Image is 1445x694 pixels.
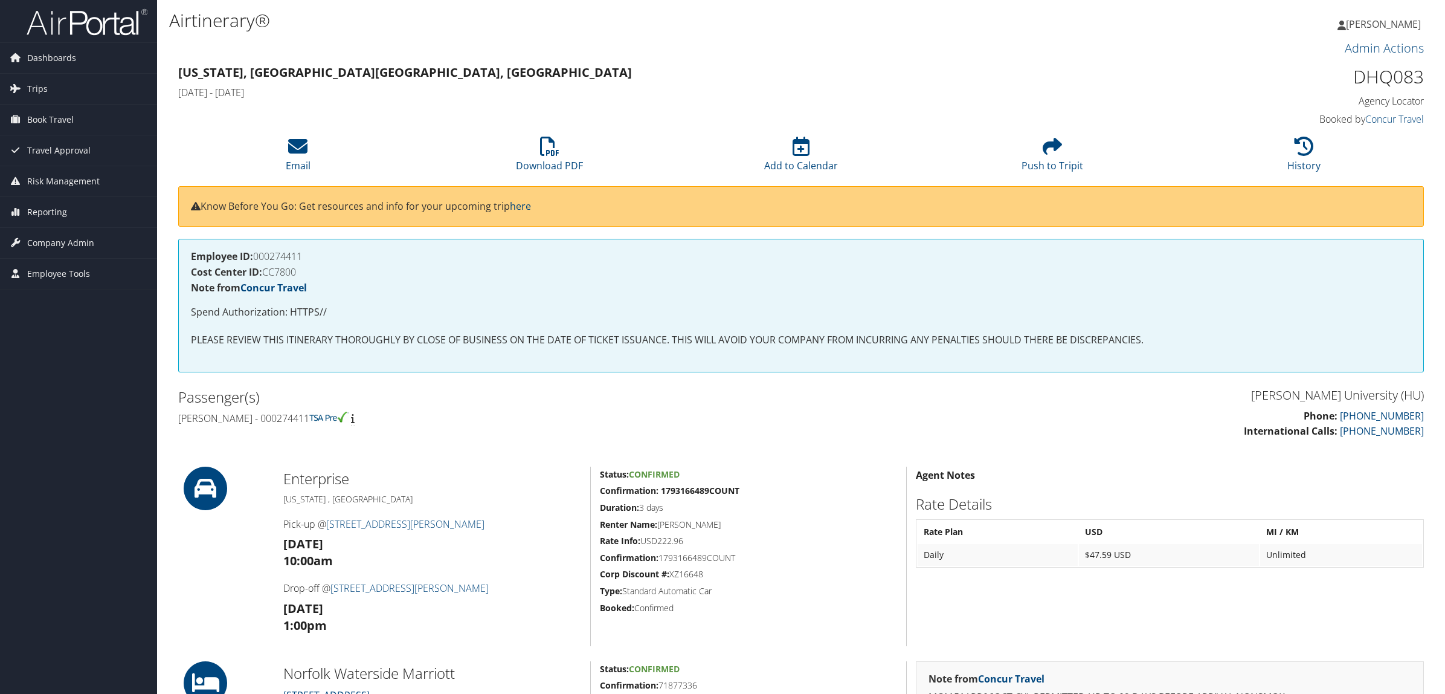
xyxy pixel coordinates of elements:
[629,469,680,480] span: Confirmed
[916,469,975,482] strong: Agent Notes
[191,199,1411,215] p: Know Before You Go: Get resources and info for your upcoming trip
[309,412,349,423] img: tsa-precheck.png
[510,199,531,213] a: here
[600,485,739,496] strong: Confirmation: 1793166489COUNT
[918,544,1077,566] td: Daily
[191,265,262,279] strong: Cost Center ID:
[283,663,581,684] h2: Norfolk Waterside Marriott
[600,502,639,513] strong: Duration:
[240,281,307,294] a: Concur Travel
[191,305,1411,320] p: Spend Authorization: HTTPS//
[1260,544,1422,566] td: Unlimited
[191,250,253,263] strong: Employee ID:
[600,519,657,530] strong: Renter Name:
[1304,409,1337,423] strong: Phone:
[600,535,897,547] h5: USD222.96
[600,502,897,514] h5: 3 days
[1340,409,1424,423] a: [PHONE_NUMBER]
[191,251,1411,261] h4: 000274411
[1126,64,1424,89] h1: DHQ083
[283,582,581,595] h4: Drop-off @
[1079,544,1260,566] td: $47.59 USD
[928,672,1044,686] strong: Note from
[191,332,1411,348] p: PLEASE REVIEW THIS ITINERARY THOROUGHLY BY CLOSE OF BUSINESS ON THE DATE OF TICKET ISSUANCE. THIS...
[1340,424,1424,438] a: [PHONE_NUMBER]
[27,105,74,135] span: Book Travel
[330,582,489,595] a: [STREET_ADDRESS][PERSON_NAME]
[1260,521,1422,543] th: MI / KM
[27,197,67,227] span: Reporting
[283,600,323,617] strong: [DATE]
[27,43,76,73] span: Dashboards
[600,602,634,614] strong: Booked:
[629,663,680,675] span: Confirmed
[27,74,48,104] span: Trips
[286,143,311,172] a: Email
[600,585,622,597] strong: Type:
[600,519,897,531] h5: [PERSON_NAME]
[283,493,581,505] h5: [US_STATE] , [GEOGRAPHIC_DATA]
[600,552,897,564] h5: 1793166489COUNT
[1126,94,1424,108] h4: Agency Locator
[1337,6,1433,42] a: [PERSON_NAME]
[916,494,1424,514] h2: Rate Details
[764,143,838,172] a: Add to Calendar
[600,568,897,580] h5: XZ16648
[600,568,669,580] strong: Corp Discount #:
[600,663,629,675] strong: Status:
[600,552,658,563] strong: Confirmation:
[178,64,632,80] strong: [US_STATE], [GEOGRAPHIC_DATA] [GEOGRAPHIC_DATA], [GEOGRAPHIC_DATA]
[600,469,629,480] strong: Status:
[600,585,897,597] h5: Standard Automatic Car
[516,143,583,172] a: Download PDF
[600,679,897,692] h5: 71877336
[1022,143,1083,172] a: Push to Tripit
[27,166,100,196] span: Risk Management
[191,267,1411,277] h4: CC7800
[169,8,1012,33] h1: Airtinerary®
[27,228,94,258] span: Company Admin
[1287,143,1321,172] a: History
[600,535,640,546] strong: Rate Info:
[178,412,792,425] h4: [PERSON_NAME] - 000274411
[600,602,897,614] h5: Confirmed
[1126,112,1424,126] h4: Booked by
[283,469,581,489] h2: Enterprise
[326,517,484,531] a: [STREET_ADDRESS][PERSON_NAME]
[27,8,147,36] img: airportal-logo.png
[178,387,792,407] h2: Passenger(s)
[283,553,333,569] strong: 10:00am
[191,281,307,294] strong: Note from
[178,86,1108,99] h4: [DATE] - [DATE]
[810,387,1424,404] h3: [PERSON_NAME] University (HU)
[1244,424,1337,438] strong: International Calls:
[27,135,91,166] span: Travel Approval
[27,259,90,289] span: Employee Tools
[283,536,323,552] strong: [DATE]
[1345,40,1424,56] a: Admin Actions
[918,521,1077,543] th: Rate Plan
[978,672,1044,686] a: Concur Travel
[283,517,581,531] h4: Pick-up @
[1079,521,1260,543] th: USD
[600,679,658,691] strong: Confirmation:
[1365,112,1424,126] a: Concur Travel
[1346,18,1421,31] span: [PERSON_NAME]
[283,617,327,634] strong: 1:00pm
